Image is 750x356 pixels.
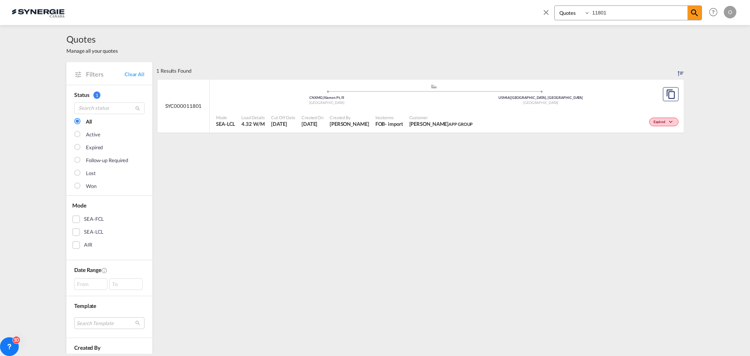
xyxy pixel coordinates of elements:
[302,114,323,120] span: Created On
[510,95,511,100] span: |
[649,118,679,126] div: Change Status Here
[724,6,736,18] div: O
[66,47,118,54] span: Manage all your quotes
[523,100,558,105] span: [GEOGRAPHIC_DATA]
[135,106,141,111] md-icon: icon-magnify
[157,80,684,133] div: SYC000011801 assets/icons/custom/ship-fill.svgassets/icons/custom/roll-o-plane.svgOriginXiamen Pt...
[302,120,323,127] span: 28 May 2025
[84,215,104,223] div: SEA-FCL
[93,91,100,99] span: 1
[690,8,699,18] md-icon: icon-magnify
[74,91,145,99] div: Status 1
[707,5,724,20] div: Help
[375,114,403,120] span: Incoterms
[66,33,118,45] span: Quotes
[323,95,324,100] span: |
[590,6,687,20] input: Enter Quotation Number
[74,344,100,351] span: Created By
[309,100,345,105] span: [GEOGRAPHIC_DATA]
[330,120,369,127] span: Daniel Dico
[101,267,107,274] md-icon: Created On
[309,95,344,100] span: CNXMG Xiamen Pt, FJ
[84,228,104,236] div: SEA-LCL
[663,87,679,101] button: Copy Quote
[542,5,554,24] span: icon-close
[241,121,264,127] span: 4.32 W/M
[687,6,702,20] span: icon-magnify
[678,62,684,79] div: Sort by: Created On
[86,70,125,79] span: Filters
[86,144,103,152] div: Expired
[667,120,677,124] md-icon: icon-chevron-down
[72,241,146,249] md-checkbox: AIR
[271,120,295,127] span: 28 May 2025
[542,8,550,16] md-icon: icon-close
[74,278,145,290] span: From To
[216,114,235,120] span: Mode
[385,120,403,127] div: - import
[74,102,145,114] input: Search status
[241,114,265,120] span: Load Details
[409,120,473,127] span: Ivy Jiang APP GROUP
[409,114,473,120] span: Customer
[498,95,583,100] span: USMIA [GEOGRAPHIC_DATA], [GEOGRAPHIC_DATA]
[375,120,385,127] div: FOB
[74,278,107,290] div: From
[707,5,720,19] span: Help
[375,120,403,127] div: FOB import
[109,278,143,290] div: To
[86,157,128,165] div: Follow-up Required
[72,202,86,209] span: Mode
[666,89,675,99] md-icon: assets/icons/custom/copyQuote.svg
[156,62,191,79] div: 1 Results Found
[86,131,100,139] div: Active
[74,302,96,309] span: Template
[125,71,145,78] a: Clear All
[74,91,89,98] span: Status
[86,182,96,190] div: Won
[86,170,96,177] div: Lost
[654,120,667,125] span: Expired
[86,118,92,126] div: All
[74,267,101,273] span: Date Range
[271,114,295,120] span: Cut Off Date
[84,241,92,249] div: AIR
[72,215,146,223] md-checkbox: SEA-FCL
[165,102,202,109] span: SYC000011801
[12,4,64,21] img: 1f56c880d42311ef80fc7dca854c8e59.png
[330,114,369,120] span: Created By
[429,84,439,88] md-icon: assets/icons/custom/ship-fill.svg
[216,120,235,127] span: SEA-LCL
[72,228,146,236] md-checkbox: SEA-LCL
[448,122,473,127] span: APP GROUP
